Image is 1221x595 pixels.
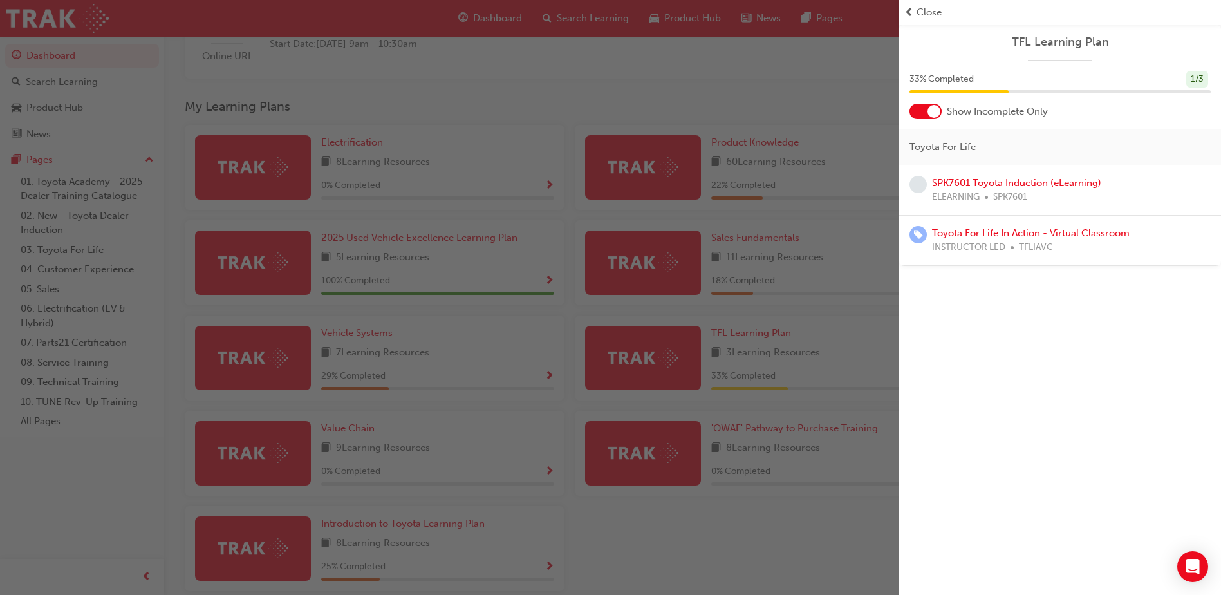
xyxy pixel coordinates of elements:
[932,240,1005,255] span: INSTRUCTOR LED
[1019,240,1053,255] span: TFLIAVC
[904,5,1216,20] button: prev-iconClose
[917,5,942,20] span: Close
[947,104,1048,119] span: Show Incomplete Only
[1186,71,1208,88] div: 1 / 3
[909,35,1211,50] a: TFL Learning Plan
[904,5,914,20] span: prev-icon
[932,190,980,205] span: ELEARNING
[909,72,974,87] span: 33 % Completed
[909,226,927,243] span: learningRecordVerb_ENROLL-icon
[909,140,976,155] span: Toyota For Life
[909,176,927,193] span: learningRecordVerb_NONE-icon
[932,227,1130,239] a: Toyota For Life In Action - Virtual Classroom
[1177,551,1208,582] div: Open Intercom Messenger
[993,190,1027,205] span: SPK7601
[932,177,1101,189] a: SPK7601 Toyota Induction (eLearning)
